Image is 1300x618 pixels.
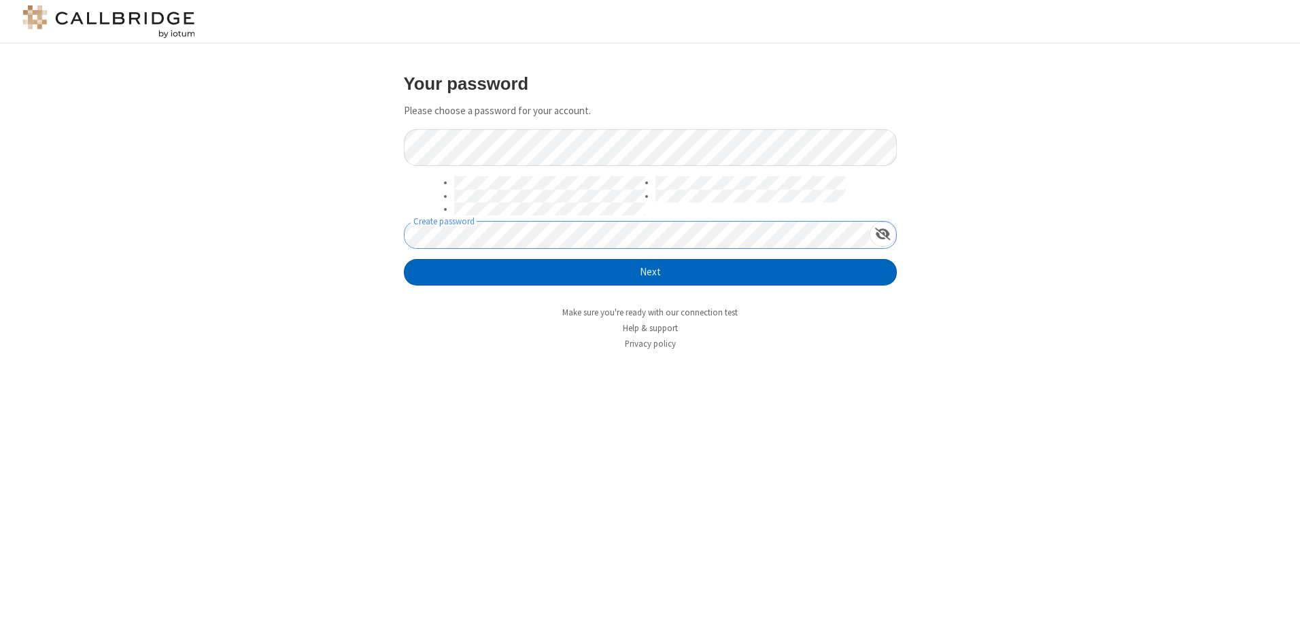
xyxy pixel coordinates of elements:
p: Please choose a password for your account. [404,103,897,119]
div: Show password [870,222,896,247]
a: Privacy policy [625,338,676,349]
h3: Your password [404,74,897,93]
button: Next [404,259,897,286]
img: logo@2x.png [20,5,197,38]
input: Create password [405,222,870,248]
a: Help & support [623,322,678,334]
a: Make sure you're ready with our connection test [562,307,738,318]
